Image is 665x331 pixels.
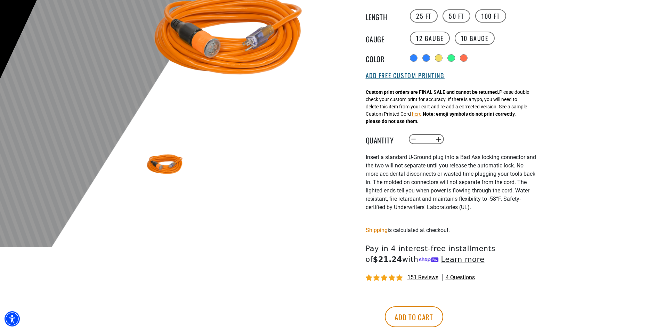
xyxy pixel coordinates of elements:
[455,32,495,45] label: 10 Gauge
[443,9,470,23] label: 50 FT
[366,11,400,20] legend: Length
[475,9,506,23] label: 100 FT
[366,34,400,43] legend: Gauge
[366,72,445,80] button: Add Free Custom Printing
[366,89,499,95] strong: Custom print orders are FINAL SALE and cannot be returned.
[385,306,443,327] button: Add to cart
[366,111,516,124] strong: Note: emoji symbols do not print correctly, please do not use them.
[366,53,400,63] legend: Color
[366,153,536,220] div: I
[410,9,438,23] label: 25 FT
[366,275,404,281] span: 4.87 stars
[366,89,529,125] div: Please double check your custom print for accuracy. If there is a typo, you will need to delete t...
[5,311,20,326] div: Accessibility Menu
[366,225,536,235] div: is calculated at checkout.
[145,145,185,185] img: orange
[412,110,421,118] button: here
[366,154,536,210] span: nsert a standard U-Ground plug into a Bad Ass locking connector and the two will not separate unt...
[407,274,438,281] span: 151 reviews
[410,32,450,45] label: 12 Gauge
[366,135,400,144] label: Quantity
[366,227,388,233] a: Shipping
[446,274,475,281] span: 4 questions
